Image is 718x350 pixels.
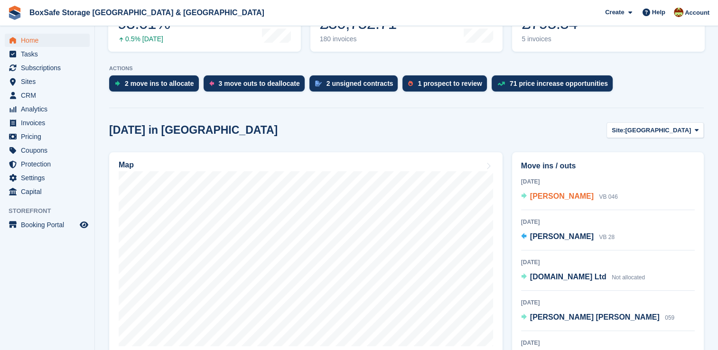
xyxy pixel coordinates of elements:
a: menu [5,34,90,47]
a: menu [5,102,90,116]
a: 2 move ins to allocate [109,75,204,96]
span: [PERSON_NAME] [530,232,594,240]
a: BoxSafe Storage [GEOGRAPHIC_DATA] & [GEOGRAPHIC_DATA] [26,5,268,20]
img: stora-icon-8386f47178a22dfd0bd8f6a31ec36ba5ce8667c1dd55bd0f319d3a0aa187defe.svg [8,6,22,20]
span: Help [652,8,665,17]
span: Tasks [21,47,78,61]
span: Site: [612,126,625,135]
span: Storefront [9,206,94,216]
a: 71 price increase opportunities [492,75,617,96]
span: [PERSON_NAME] [530,192,594,200]
span: 059 [665,314,674,321]
img: prospect-51fa495bee0391a8d652442698ab0144808aea92771e9ea1ae160a38d050c398.svg [408,81,413,86]
span: [DOMAIN_NAME] Ltd [530,273,606,281]
img: move_outs_to_deallocate_icon-f764333ba52eb49d3ac5e1228854f67142a1ed5810a6f6cc68b1a99e826820c5.svg [209,81,214,86]
h2: [DATE] in [GEOGRAPHIC_DATA] [109,124,278,137]
span: Settings [21,171,78,184]
a: menu [5,47,90,61]
button: Site: [GEOGRAPHIC_DATA] [606,122,704,138]
div: [DATE] [521,339,695,347]
span: VB 046 [599,193,617,200]
span: [PERSON_NAME] [PERSON_NAME] [530,313,660,321]
img: move_ins_to_allocate_icon-fdf77a2bb77ea45bf5b3d319d69a93e2d87916cf1d5bf7949dd705db3b84f3ca.svg [115,81,120,86]
span: Booking Portal [21,218,78,231]
div: [DATE] [521,177,695,186]
div: 5 invoices [522,35,587,43]
div: 180 invoices [320,35,397,43]
div: 71 price increase opportunities [510,80,608,87]
div: [DATE] [521,218,695,226]
a: [PERSON_NAME] VB 28 [521,231,615,243]
div: 1 prospect to review [418,80,482,87]
span: Capital [21,185,78,198]
h2: Move ins / outs [521,160,695,172]
span: Create [605,8,624,17]
span: CRM [21,89,78,102]
a: menu [5,75,90,88]
div: 2 move ins to allocate [125,80,194,87]
a: menu [5,130,90,143]
span: VB 28 [599,234,615,240]
img: Kim [674,8,683,17]
a: menu [5,218,90,231]
span: [GEOGRAPHIC_DATA] [625,126,691,135]
span: Account [685,8,709,18]
a: 2 unsigned contracts [309,75,403,96]
img: contract_signature_icon-13c848040528278c33f63329250d36e43548de30e8caae1d1a13099fd9432cc5.svg [315,81,322,86]
a: menu [5,171,90,184]
span: Coupons [21,144,78,157]
div: 2 unsigned contracts [326,80,393,87]
a: menu [5,144,90,157]
a: [DOMAIN_NAME] Ltd Not allocated [521,271,645,284]
a: menu [5,116,90,129]
a: Preview store [78,219,90,230]
div: [DATE] [521,298,695,307]
a: menu [5,61,90,74]
img: price_increase_opportunities-93ffe204e8149a01c8c9dc8f82e8f89637d9d84a8eef4429ea346261dce0b2c0.svg [497,82,505,86]
span: Invoices [21,116,78,129]
a: 1 prospect to review [402,75,491,96]
span: Home [21,34,78,47]
span: Protection [21,157,78,171]
h2: Map [119,161,134,169]
a: 3 move outs to deallocate [204,75,309,96]
span: Analytics [21,102,78,116]
div: [DATE] [521,258,695,267]
a: menu [5,185,90,198]
span: Not allocated [612,274,645,281]
div: 3 move outs to deallocate [219,80,300,87]
span: Subscriptions [21,61,78,74]
a: menu [5,89,90,102]
a: [PERSON_NAME] [PERSON_NAME] 059 [521,312,674,324]
span: Pricing [21,130,78,143]
div: 0.5% [DATE] [118,35,170,43]
p: ACTIONS [109,65,704,72]
span: Sites [21,75,78,88]
a: [PERSON_NAME] VB 046 [521,191,618,203]
a: menu [5,157,90,171]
